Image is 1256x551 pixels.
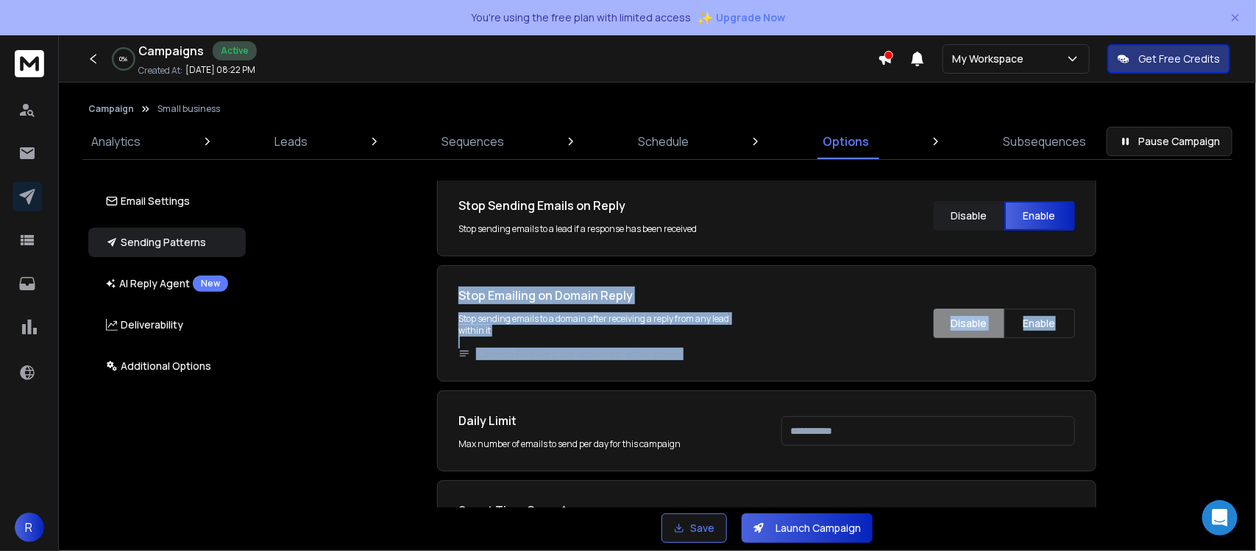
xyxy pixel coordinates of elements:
[157,103,220,115] p: Small business
[138,65,182,77] p: Created At:
[1202,500,1238,536] div: Open Intercom Messenger
[441,133,504,150] p: Sequences
[213,41,257,60] div: Active
[697,3,785,32] button: ✨Upgrade Now
[697,7,713,28] span: ✨
[458,197,752,214] h1: Stop Sending Emails on Reply
[120,55,128,63] p: 0 %
[629,124,698,159] a: Schedule
[138,42,204,60] h1: Campaigns
[1138,52,1220,66] p: Get Free Credits
[1003,133,1086,150] p: Subsequences
[638,133,689,150] p: Schedule
[82,124,149,159] a: Analytics
[433,124,513,159] a: Sequences
[814,124,878,159] a: Options
[88,103,134,115] button: Campaign
[91,133,141,150] p: Analytics
[952,52,1029,66] p: My Workspace
[1107,127,1232,156] button: Pause Campaign
[823,133,869,150] p: Options
[15,513,44,542] button: R
[106,194,190,208] p: Email Settings
[266,124,316,159] a: Leads
[716,10,785,25] span: Upgrade Now
[274,133,308,150] p: Leads
[185,64,255,76] p: [DATE] 08:22 PM
[88,186,246,216] button: Email Settings
[471,10,691,25] p: You're using the free plan with limited access
[1107,44,1230,74] button: Get Free Credits
[994,124,1095,159] a: Subsequences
